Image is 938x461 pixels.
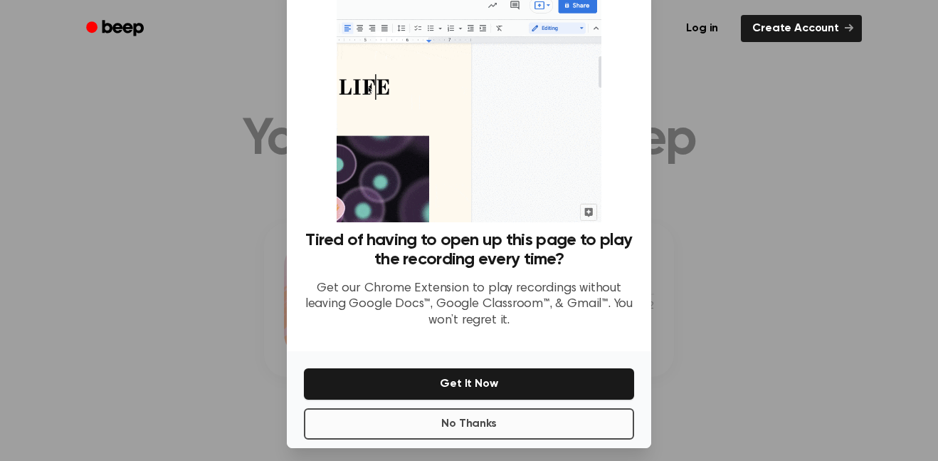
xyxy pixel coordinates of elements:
[304,231,634,269] h3: Tired of having to open up this page to play the recording every time?
[304,408,634,440] button: No Thanks
[304,368,634,400] button: Get It Now
[76,15,157,43] a: Beep
[672,12,732,45] a: Log in
[741,15,862,42] a: Create Account
[304,281,634,329] p: Get our Chrome Extension to play recordings without leaving Google Docs™, Google Classroom™, & Gm...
